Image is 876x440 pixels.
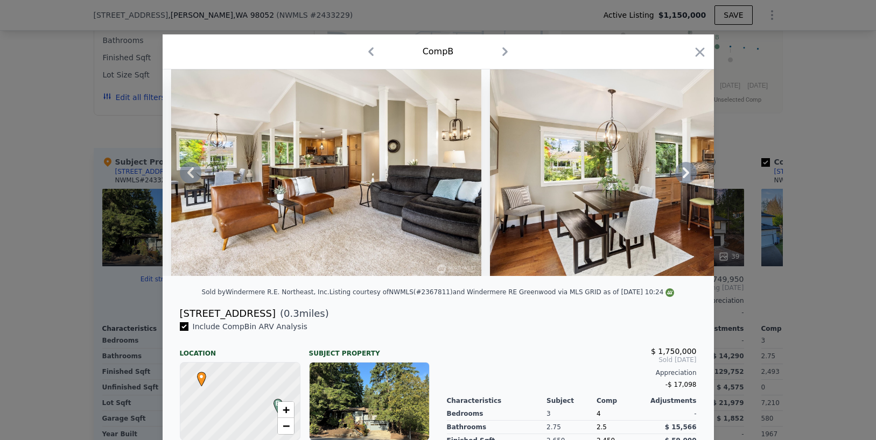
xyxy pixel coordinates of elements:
div: Location [180,340,300,358]
div: Adjustments [647,396,697,405]
a: Zoom in [278,402,294,418]
span: B [271,399,285,408]
img: Property Img [490,69,800,276]
span: Include Comp B in ARV Analysis [188,322,312,331]
div: Sold by Windermere R.E. Northeast, Inc . [202,288,330,296]
div: - [647,407,697,421]
div: Comp B [423,45,454,58]
span: + [282,403,289,416]
div: Bedrooms [447,407,547,421]
a: Zoom out [278,418,294,434]
span: $ 1,750,000 [651,347,697,356]
div: Listing courtesy of NWMLS (#2367811) and Windermere RE Greenwood via MLS GRID as of [DATE] 10:24 [330,288,675,296]
div: B [271,399,277,405]
div: Appreciation [447,368,697,377]
div: Bathrooms [447,421,547,434]
div: 2.5 [597,421,647,434]
span: Sold [DATE] [447,356,697,364]
img: Property Img [171,69,481,276]
img: NWMLS Logo [665,288,674,297]
span: $ 15,566 [665,423,697,431]
div: [STREET_ADDRESS] [180,306,276,321]
span: 0.3 [284,308,299,319]
span: 4 [597,410,601,417]
div: • [194,372,201,378]
div: Comp [597,396,647,405]
span: • [194,368,209,385]
div: 3 [546,407,597,421]
span: − [282,419,289,432]
div: Subject Property [309,340,430,358]
span: ( miles) [276,306,329,321]
div: Subject [546,396,597,405]
div: Characteristics [447,396,547,405]
div: 2.75 [546,421,597,434]
span: -$ 17,098 [665,381,697,388]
